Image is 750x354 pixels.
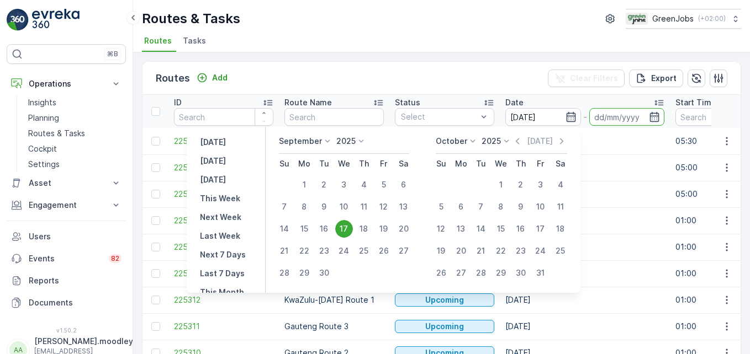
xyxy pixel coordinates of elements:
[451,154,471,174] th: Monday
[492,176,510,194] div: 1
[28,112,59,124] p: Planning
[336,136,356,147] p: 2025
[200,287,244,298] p: This Month
[29,178,104,189] p: Asset
[183,35,206,46] span: Tasks
[196,173,230,186] button: Tomorrow
[354,154,374,174] th: Thursday
[276,198,293,216] div: 7
[284,321,384,332] p: Gauteng Route 3
[196,248,250,261] button: Next 7 Days
[395,220,413,238] div: 20
[500,128,670,154] td: [DATE]
[174,189,273,200] a: 225398
[500,313,670,340] td: [DATE]
[196,211,246,224] button: Next Week
[531,154,551,174] th: Friday
[295,220,313,238] div: 15
[151,322,160,331] div: Toggle Row Selected
[200,155,226,167] p: [DATE]
[395,198,413,216] div: 13
[284,294,384,305] p: KwaZulu-[DATE] Route 1
[7,292,126,314] a: Documents
[314,154,334,174] th: Tuesday
[151,296,160,304] div: Toggle Row Selected
[472,264,490,282] div: 28
[583,110,587,124] p: -
[174,162,273,173] span: 225399
[151,190,160,199] div: Toggle Row Selected
[500,154,670,181] td: [DATE]
[7,172,126,194] button: Asset
[24,126,126,141] a: Routes & Tasks
[7,327,126,334] span: v 1.50.2
[652,13,694,24] p: GreenJobs
[151,269,160,278] div: Toggle Row Selected
[295,198,313,216] div: 8
[107,50,118,58] p: ⌘B
[432,220,450,238] div: 12
[174,215,273,226] span: 225315
[626,13,648,25] img: Green_Jobs_Logo.png
[375,198,393,216] div: 12
[28,159,60,170] p: Settings
[274,154,294,174] th: Sunday
[295,264,313,282] div: 29
[24,110,126,126] a: Planning
[174,294,273,305] a: 225312
[375,176,393,194] div: 5
[111,254,119,263] p: 82
[192,71,232,84] button: Add
[512,264,530,282] div: 30
[196,267,249,280] button: Last 7 Days
[395,176,413,194] div: 6
[315,220,333,238] div: 16
[24,157,126,172] a: Settings
[492,264,510,282] div: 29
[144,35,172,46] span: Routes
[28,128,85,139] p: Routes & Tasks
[29,231,122,242] p: Users
[675,97,716,108] p: Start Time
[295,242,313,260] div: 22
[24,95,126,110] a: Insights
[335,198,353,216] div: 10
[196,154,230,168] button: Today
[294,154,314,174] th: Monday
[200,212,241,223] p: Next Week
[500,260,670,287] td: [DATE]
[7,194,126,216] button: Engagement
[151,216,160,225] div: Toggle Row Selected
[532,242,550,260] div: 24
[512,242,530,260] div: 23
[212,72,228,83] p: Add
[527,136,553,147] p: [DATE]
[492,242,510,260] div: 22
[374,154,394,174] th: Friday
[295,176,313,194] div: 1
[174,242,273,253] a: 225314
[698,14,726,23] p: ( +02:00 )
[471,154,491,174] th: Tuesday
[552,198,569,216] div: 11
[315,242,333,260] div: 23
[500,207,670,234] td: [DATE]
[151,243,160,251] div: Toggle Row Selected
[29,297,122,308] p: Documents
[472,198,490,216] div: 7
[432,242,450,260] div: 19
[284,97,332,108] p: Route Name
[532,264,550,282] div: 31
[29,200,104,211] p: Engagement
[355,220,373,238] div: 18
[151,137,160,146] div: Toggle Row Selected
[492,198,510,216] div: 8
[375,220,393,238] div: 19
[511,154,531,174] th: Thursday
[24,141,126,157] a: Cockpit
[174,268,273,279] a: 225313
[174,108,273,126] input: Search
[196,192,245,205] button: This Week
